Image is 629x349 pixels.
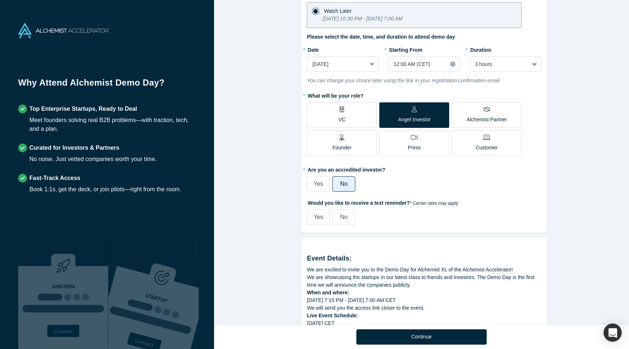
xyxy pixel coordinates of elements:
label: Are you an accredited investor? [307,164,541,174]
div: [DATE] 7:15 PM - [DATE] 7:00 AM CET [307,297,541,304]
p: VC [339,116,345,123]
div: [DATE] CET [307,319,541,342]
button: Continue [356,329,487,345]
strong: Fast-Track Access [29,175,80,181]
label: Starting From [388,44,423,54]
img: Prism AI [108,242,199,349]
label: Duration [470,44,541,54]
span: No [340,181,348,187]
p: Angel Investor [398,116,431,123]
div: We will send you the access link closer to the event. [307,304,541,312]
strong: Curated for Investors & Partners [29,145,119,151]
label: What will be your role? [307,90,541,100]
span: No [340,214,348,220]
strong: Top Enterprise Startups, Ready to Deal [29,106,137,112]
label: Would you like to receive a text reminder? [307,197,541,207]
div: No noise. Just vetted companies worth your time. [29,155,157,164]
strong: Live Event Schedule: [307,313,358,318]
div: Book 1:1s, get the deck, or join pilots—right from the room. [29,185,181,194]
p: Customer [476,144,498,152]
span: Watch Later [324,8,351,14]
span: Yes [314,181,323,187]
img: Robust Technologies [18,242,108,349]
img: Alchemist Accelerator Logo [18,23,108,38]
div: We are showcasing the startups in our latest class to friends and investors. The Demo Day is the ... [307,274,541,289]
i: [DATE] 10:30 PM - [DATE] 7:00 AM [323,16,403,21]
label: Date [307,44,379,54]
span: Yes [314,214,323,220]
p: Press [408,144,421,152]
em: * Carrier rates may apply [410,201,458,206]
label: Please select the date, time, and duration to attend demo day [307,33,455,41]
div: Meet founders solving real B2B problems—with traction, tech, and a plan. [29,116,196,133]
strong: Event Details: [307,255,352,262]
p: Alchemist Partner [467,116,507,123]
strong: When and where: [307,290,349,295]
h1: Why Attend Alchemist Demo Day? [18,76,196,94]
i: You can change your choice later using the link in your registration confirmation email. [307,78,501,83]
div: We are excited to invite you to the Demo Day for Alchemist XL of the Alchemist Accelerator! [307,266,541,274]
p: Founder [332,144,351,152]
